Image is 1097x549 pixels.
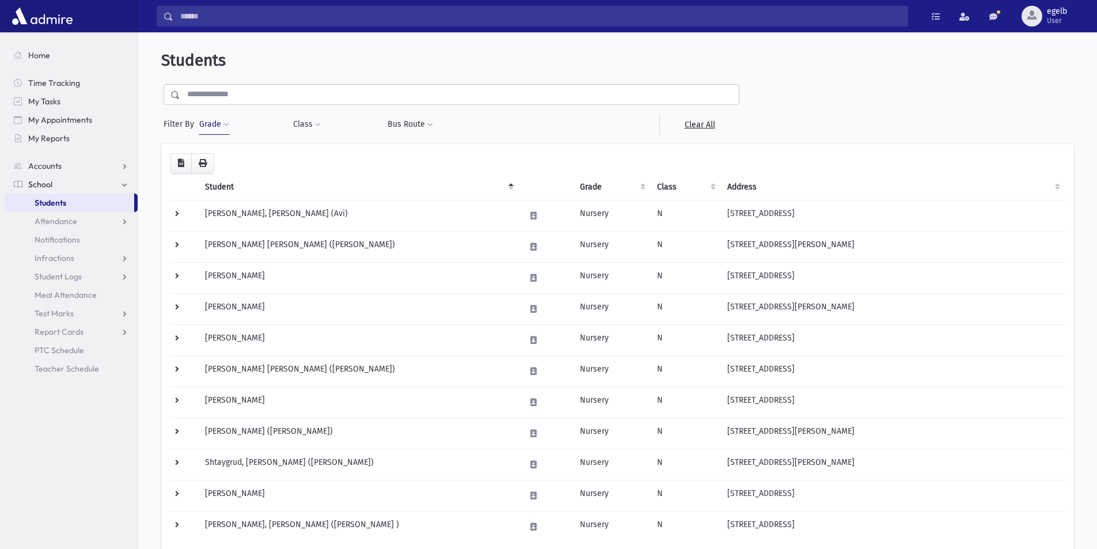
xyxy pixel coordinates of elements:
[5,175,138,194] a: School
[5,74,138,92] a: Time Tracking
[198,262,518,293] td: [PERSON_NAME]
[650,511,720,542] td: N
[5,230,138,249] a: Notifications
[35,253,74,263] span: Infractions
[5,194,134,212] a: Students
[198,387,518,418] td: [PERSON_NAME]
[198,449,518,480] td: Shtaygrud, [PERSON_NAME] ([PERSON_NAME])
[28,133,70,143] span: My Reports
[573,324,650,355] td: Nursery
[35,308,74,319] span: Test Marks
[720,449,1065,480] td: [STREET_ADDRESS][PERSON_NAME]
[28,115,92,125] span: My Appointments
[5,267,138,286] a: Student Logs
[573,200,650,231] td: Nursery
[387,114,434,135] button: Bus Route
[170,153,192,174] button: CSV
[720,418,1065,449] td: [STREET_ADDRESS][PERSON_NAME]
[650,231,720,262] td: N
[650,449,720,480] td: N
[5,323,138,341] a: Report Cards
[173,6,908,26] input: Search
[198,174,518,200] th: Student: activate to sort column descending
[650,174,720,200] th: Class: activate to sort column ascending
[35,364,99,374] span: Teacher Schedule
[5,129,138,147] a: My Reports
[198,418,518,449] td: [PERSON_NAME] ([PERSON_NAME])
[573,480,650,511] td: Nursery
[35,234,80,245] span: Notifications
[35,345,84,355] span: PTC Schedule
[650,324,720,355] td: N
[9,5,75,28] img: AdmirePro
[198,355,518,387] td: [PERSON_NAME] [PERSON_NAME] ([PERSON_NAME])
[5,157,138,175] a: Accounts
[573,387,650,418] td: Nursery
[720,387,1065,418] td: [STREET_ADDRESS]
[573,293,650,324] td: Nursery
[5,46,138,65] a: Home
[720,174,1065,200] th: Address: activate to sort column ascending
[5,304,138,323] a: Test Marks
[573,418,650,449] td: Nursery
[720,293,1065,324] td: [STREET_ADDRESS][PERSON_NAME]
[161,51,226,70] span: Students
[5,111,138,129] a: My Appointments
[650,387,720,418] td: N
[650,355,720,387] td: N
[5,341,138,359] a: PTC Schedule
[35,216,77,226] span: Attendance
[198,293,518,324] td: [PERSON_NAME]
[28,161,62,171] span: Accounts
[1047,16,1067,25] span: User
[720,355,1065,387] td: [STREET_ADDRESS]
[198,480,518,511] td: [PERSON_NAME]
[720,480,1065,511] td: [STREET_ADDRESS]
[650,262,720,293] td: N
[650,200,720,231] td: N
[5,286,138,304] a: Meal Attendance
[573,449,650,480] td: Nursery
[720,231,1065,262] td: [STREET_ADDRESS][PERSON_NAME]
[28,50,50,60] span: Home
[720,324,1065,355] td: [STREET_ADDRESS]
[35,290,97,300] span: Meal Attendance
[659,114,739,135] a: Clear All
[1047,7,1067,16] span: egelb
[650,418,720,449] td: N
[35,327,83,337] span: Report Cards
[198,200,518,231] td: [PERSON_NAME], [PERSON_NAME] (Avi)
[573,262,650,293] td: Nursery
[5,249,138,267] a: Infractions
[35,271,82,282] span: Student Logs
[293,114,321,135] button: Class
[198,231,518,262] td: [PERSON_NAME] [PERSON_NAME] ([PERSON_NAME])
[164,118,199,130] span: Filter By
[650,293,720,324] td: N
[573,511,650,542] td: Nursery
[573,231,650,262] td: Nursery
[198,511,518,542] td: [PERSON_NAME], [PERSON_NAME] ([PERSON_NAME] )
[5,359,138,378] a: Teacher Schedule
[198,324,518,355] td: [PERSON_NAME]
[5,212,138,230] a: Attendance
[28,96,60,107] span: My Tasks
[720,262,1065,293] td: [STREET_ADDRESS]
[650,480,720,511] td: N
[720,511,1065,542] td: [STREET_ADDRESS]
[191,153,214,174] button: Print
[573,174,650,200] th: Grade: activate to sort column ascending
[5,92,138,111] a: My Tasks
[28,179,52,190] span: School
[573,355,650,387] td: Nursery
[199,114,230,135] button: Grade
[720,200,1065,231] td: [STREET_ADDRESS]
[35,198,66,208] span: Students
[28,78,80,88] span: Time Tracking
